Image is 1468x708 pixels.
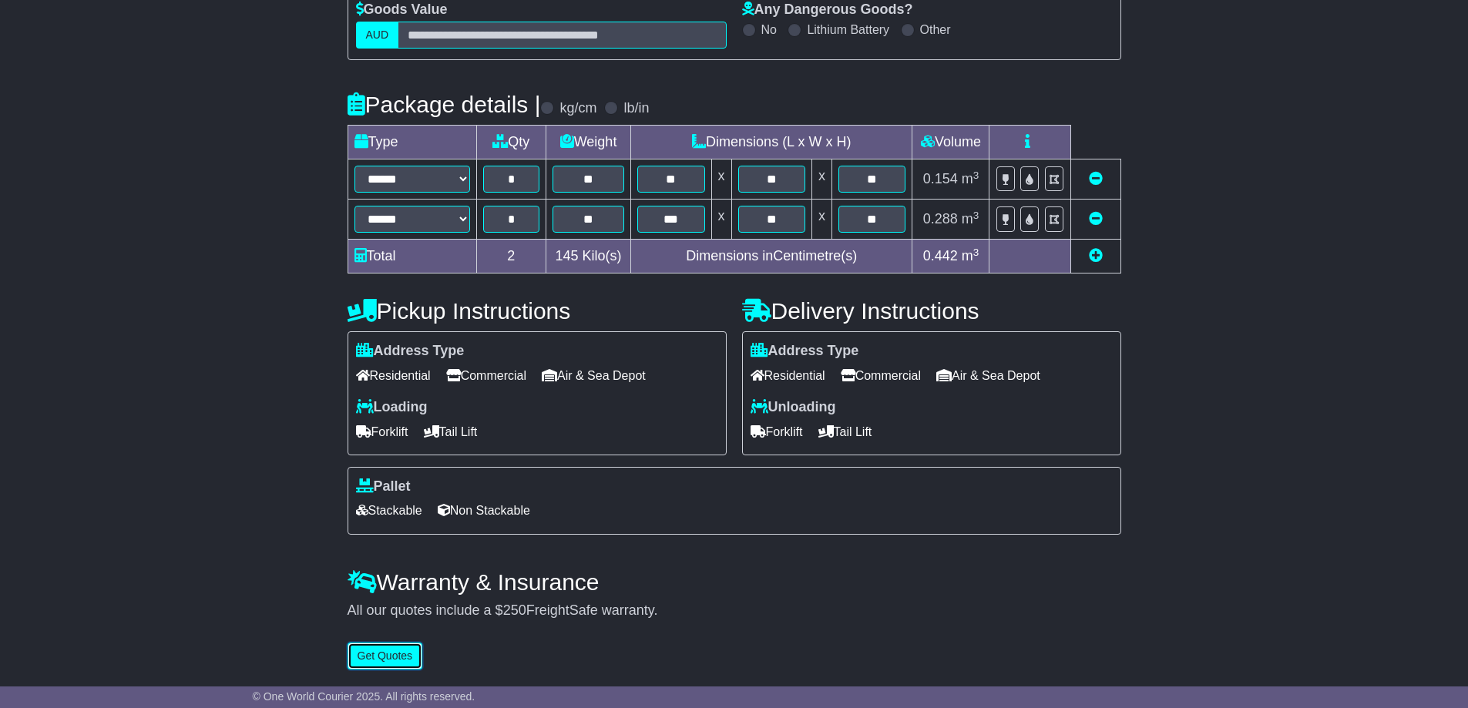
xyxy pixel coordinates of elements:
[503,602,526,618] span: 250
[542,364,646,388] span: Air & Sea Depot
[476,240,546,273] td: 2
[751,399,836,416] label: Unloading
[356,343,465,360] label: Address Type
[348,298,727,324] h4: Pickup Instructions
[751,343,859,360] label: Address Type
[811,200,831,240] td: x
[446,364,526,388] span: Commercial
[923,171,958,186] span: 0.154
[920,22,951,37] label: Other
[546,240,631,273] td: Kilo(s)
[973,210,979,221] sup: 3
[962,171,979,186] span: m
[751,364,825,388] span: Residential
[742,298,1121,324] h4: Delivery Instructions
[973,247,979,258] sup: 3
[631,126,912,159] td: Dimensions (L x W x H)
[807,22,889,37] label: Lithium Battery
[348,126,476,159] td: Type
[424,420,478,444] span: Tail Lift
[912,126,989,159] td: Volume
[556,248,579,263] span: 145
[356,478,411,495] label: Pallet
[559,100,596,117] label: kg/cm
[811,159,831,200] td: x
[356,2,448,18] label: Goods Value
[348,643,423,669] button: Get Quotes
[253,690,475,703] span: © One World Courier 2025. All rights reserved.
[348,569,1121,595] h4: Warranty & Insurance
[546,126,631,159] td: Weight
[923,248,958,263] span: 0.442
[438,498,530,522] span: Non Stackable
[1089,171,1103,186] a: Remove this item
[1089,248,1103,263] a: Add new item
[476,126,546,159] td: Qty
[348,602,1121,619] div: All our quotes include a $ FreightSafe warranty.
[623,100,649,117] label: lb/in
[348,240,476,273] td: Total
[356,498,422,522] span: Stackable
[923,211,958,226] span: 0.288
[761,22,777,37] label: No
[356,399,428,416] label: Loading
[962,211,979,226] span: m
[348,92,541,117] h4: Package details |
[356,364,431,388] span: Residential
[742,2,913,18] label: Any Dangerous Goods?
[818,420,872,444] span: Tail Lift
[711,200,731,240] td: x
[962,248,979,263] span: m
[356,22,399,49] label: AUD
[841,364,921,388] span: Commercial
[973,169,979,181] sup: 3
[751,420,803,444] span: Forklift
[711,159,731,200] td: x
[1089,211,1103,226] a: Remove this item
[356,420,408,444] span: Forklift
[631,240,912,273] td: Dimensions in Centimetre(s)
[936,364,1040,388] span: Air & Sea Depot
